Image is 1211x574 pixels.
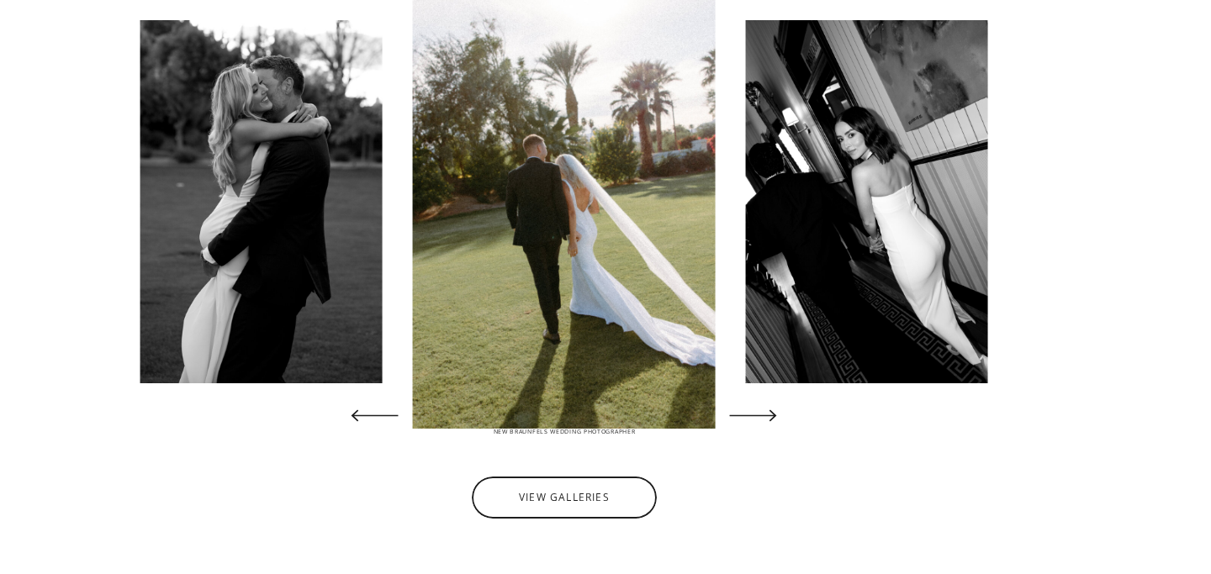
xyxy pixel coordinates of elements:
img: Groom picking up a bride under the butt and lifting her up. Bride has a soft smile on her face as... [140,20,383,383]
nav: New Braunfels Wedding Photographer [485,429,643,441]
a: view galleries [485,492,643,504]
img: bride walking hand in hand with groom and looking back at the camera [746,20,988,383]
